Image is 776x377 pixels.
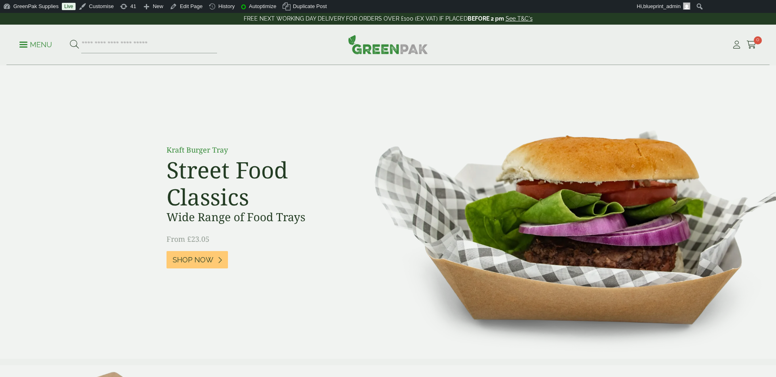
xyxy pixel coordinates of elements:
[468,15,504,22] strong: BEFORE 2 pm
[62,3,76,10] a: Live
[643,3,681,9] span: blueprint_admin
[19,40,52,48] a: Menu
[746,39,757,51] a: 0
[506,15,533,22] a: See T&C's
[167,210,348,224] h3: Wide Range of Food Trays
[167,234,209,244] span: From £23.05
[19,40,52,50] p: Menu
[746,41,757,49] i: Cart
[167,145,348,155] p: Kraft Burger Tray
[732,41,742,49] i: My Account
[173,256,213,264] span: Shop Now
[348,35,428,54] img: GreenPak Supplies
[754,36,762,44] span: 0
[349,65,776,359] img: Burger-Tray-homepage-optimised
[167,251,228,268] a: Shop Now
[167,156,348,210] h2: Street Food Classics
